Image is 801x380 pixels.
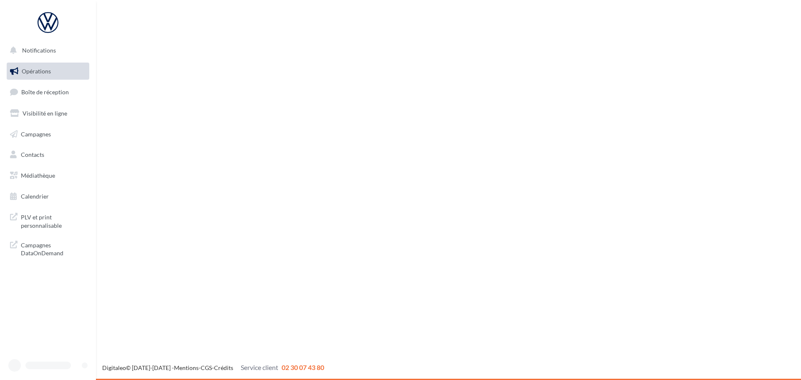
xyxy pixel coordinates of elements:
a: Visibilité en ligne [5,105,91,122]
a: Campagnes [5,126,91,143]
span: 02 30 07 43 80 [282,363,324,371]
span: Opérations [22,68,51,75]
span: PLV et print personnalisable [21,211,86,229]
a: Médiathèque [5,167,91,184]
span: Campagnes [21,130,51,137]
span: Boîte de réception [21,88,69,96]
span: Visibilité en ligne [23,110,67,117]
a: Campagnes DataOnDemand [5,236,91,261]
span: Médiathèque [21,172,55,179]
a: Opérations [5,63,91,80]
span: Calendrier [21,193,49,200]
a: Contacts [5,146,91,164]
span: Service client [241,363,278,371]
a: Boîte de réception [5,83,91,101]
span: Notifications [22,47,56,54]
a: Digitaleo [102,364,126,371]
span: © [DATE]-[DATE] - - - [102,364,324,371]
a: PLV et print personnalisable [5,208,91,233]
span: Campagnes DataOnDemand [21,239,86,257]
a: Crédits [214,364,233,371]
a: CGS [201,364,212,371]
button: Notifications [5,42,88,59]
span: Contacts [21,151,44,158]
a: Mentions [174,364,199,371]
a: Calendrier [5,188,91,205]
